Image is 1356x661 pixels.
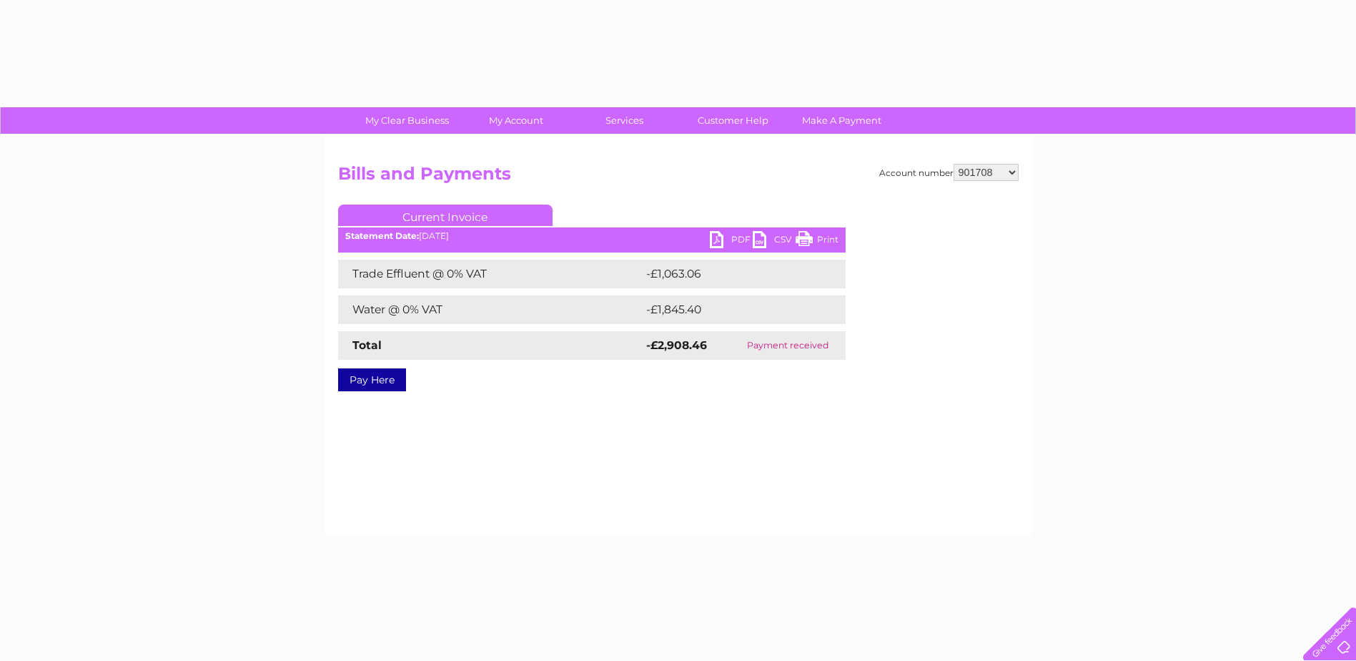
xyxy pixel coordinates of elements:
[646,338,707,352] strong: -£2,908.46
[879,164,1019,181] div: Account number
[783,107,901,134] a: Make A Payment
[338,295,643,324] td: Water @ 0% VAT
[457,107,575,134] a: My Account
[643,295,825,324] td: -£1,845.40
[643,260,825,288] td: -£1,063.06
[345,230,419,241] b: Statement Date:
[348,107,466,134] a: My Clear Business
[338,260,643,288] td: Trade Effluent @ 0% VAT
[796,231,838,252] a: Print
[674,107,792,134] a: Customer Help
[352,338,382,352] strong: Total
[731,331,846,360] td: Payment received
[710,231,753,252] a: PDF
[338,368,406,391] a: Pay Here
[338,205,553,226] a: Current Invoice
[338,231,846,241] div: [DATE]
[338,164,1019,191] h2: Bills and Payments
[753,231,796,252] a: CSV
[565,107,683,134] a: Services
